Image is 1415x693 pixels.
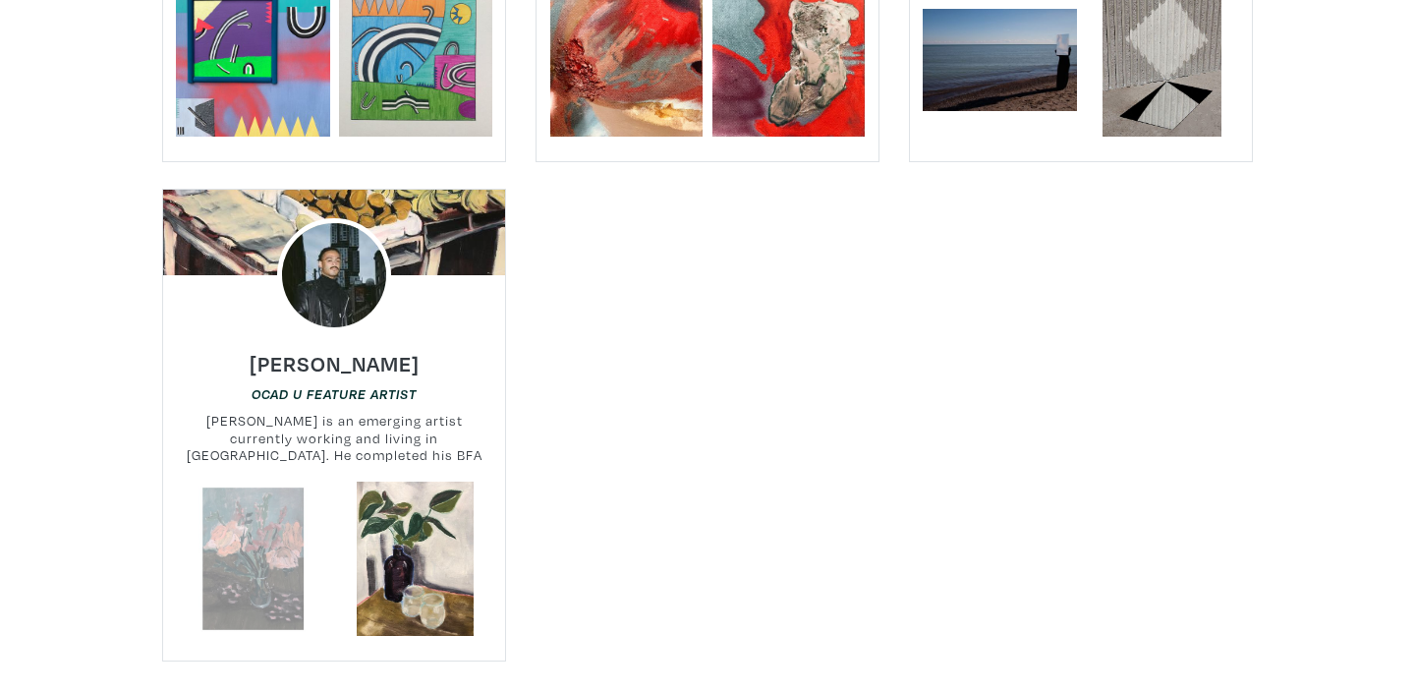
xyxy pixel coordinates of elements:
em: OCAD U Feature Artist [252,386,417,402]
h6: [PERSON_NAME] [250,350,420,376]
a: [PERSON_NAME] [250,345,420,368]
a: OCAD U Feature Artist [252,384,417,403]
img: phpThumb.php [277,218,391,332]
small: [PERSON_NAME] is an emerging artist currently working and living in [GEOGRAPHIC_DATA]. He complet... [163,412,505,464]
